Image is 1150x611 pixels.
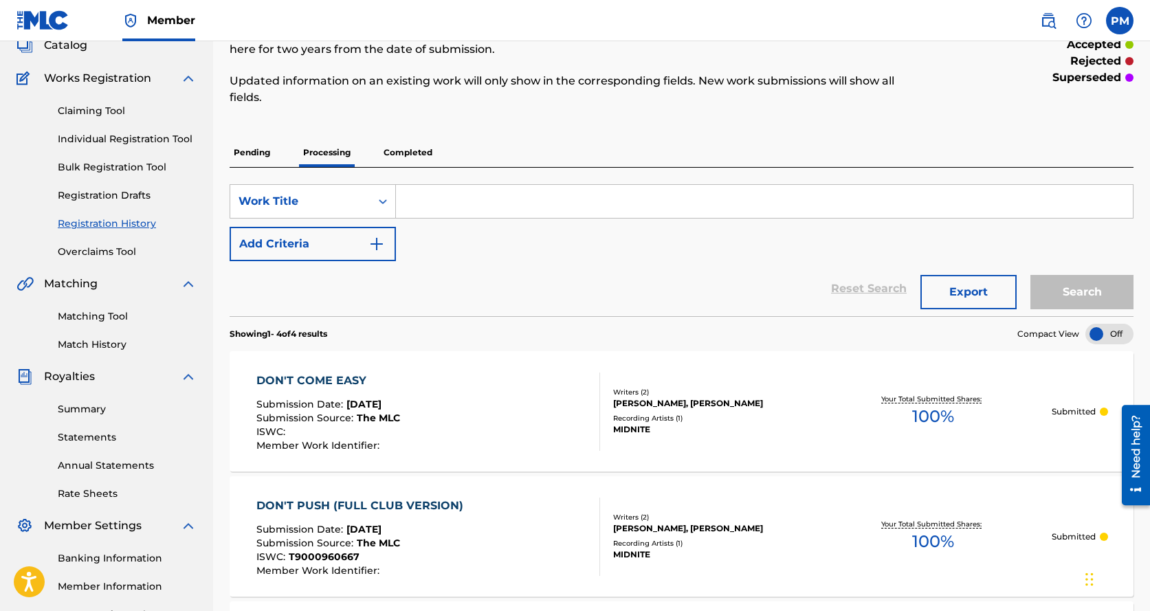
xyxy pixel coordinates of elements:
a: Match History [58,337,197,352]
span: Matching [44,276,98,292]
span: ISWC : [256,551,289,563]
div: Drag [1085,559,1094,600]
p: Submitted [1052,531,1096,543]
p: Completed [379,138,436,167]
a: Member Information [58,579,197,594]
p: Updated information on an existing work will only show in the corresponding fields. New work subm... [230,73,926,106]
p: Your Total Submitted Shares: [881,394,985,404]
div: DON'T PUSH (FULL CLUB VERSION) [256,498,470,514]
img: Works Registration [16,70,34,87]
a: Annual Statements [58,458,197,473]
div: MIDNITE [613,423,815,436]
a: Banking Information [58,551,197,566]
img: expand [180,70,197,87]
button: Add Criteria [230,227,396,261]
p: Registration History is a record of new work submissions or updates to existing works. Updates or... [230,25,926,58]
p: rejected [1070,53,1121,69]
img: search [1040,12,1057,29]
a: Registration Drafts [58,188,197,203]
img: Member Settings [16,518,33,534]
a: DON'T COME EASYSubmission Date:[DATE]Submission Source:The MLCISWC:Member Work Identifier:Writers... [230,351,1134,471]
span: Royalties [44,368,95,385]
a: Overclaims Tool [58,245,197,259]
a: DON'T PUSH (FULL CLUB VERSION)Submission Date:[DATE]Submission Source:The MLCISWC:T9000960667Memb... [230,476,1134,597]
div: Recording Artists ( 1 ) [613,538,815,548]
span: Member Work Identifier : [256,439,383,452]
div: Help [1070,7,1098,34]
img: 9d2ae6d4665cec9f34b9.svg [368,236,385,252]
p: accepted [1067,36,1121,53]
a: Claiming Tool [58,104,197,118]
span: Member Settings [44,518,142,534]
p: Pending [230,138,274,167]
img: Royalties [16,368,33,385]
span: 100 % [912,404,954,429]
a: Registration History [58,216,197,231]
span: Member [147,12,195,28]
iframe: Resource Center [1112,400,1150,511]
span: The MLC [357,537,400,549]
span: Submission Date : [256,398,346,410]
span: Catalog [44,37,87,54]
span: Compact View [1017,328,1079,340]
a: Matching Tool [58,309,197,324]
span: Works Registration [44,70,151,87]
span: [DATE] [346,523,382,535]
div: Writers ( 2 ) [613,387,815,397]
img: MLC Logo [16,10,69,30]
form: Search Form [230,184,1134,316]
p: Your Total Submitted Shares: [881,519,985,529]
span: Submission Source : [256,537,357,549]
div: [PERSON_NAME], [PERSON_NAME] [613,522,815,535]
span: Submission Date : [256,523,346,535]
p: Submitted [1052,406,1096,418]
span: [DATE] [346,398,382,410]
button: Export [920,275,1017,309]
div: Writers ( 2 ) [613,512,815,522]
img: Top Rightsholder [122,12,139,29]
a: Public Search [1035,7,1062,34]
div: Work Title [239,193,362,210]
a: Individual Registration Tool [58,132,197,146]
p: Processing [299,138,355,167]
span: The MLC [357,412,400,424]
img: Matching [16,276,34,292]
img: Catalog [16,37,33,54]
a: Statements [58,430,197,445]
iframe: Chat Widget [1081,545,1150,611]
p: superseded [1052,69,1121,86]
p: Showing 1 - 4 of 4 results [230,328,327,340]
span: Submission Source : [256,412,357,424]
img: expand [180,518,197,534]
img: expand [180,276,197,292]
a: Summary [58,402,197,416]
a: Bulk Registration Tool [58,160,197,175]
span: T9000960667 [289,551,360,563]
div: [PERSON_NAME], [PERSON_NAME] [613,397,815,410]
a: CatalogCatalog [16,37,87,54]
div: DON'T COME EASY [256,373,400,389]
span: 100 % [912,529,954,554]
a: Rate Sheets [58,487,197,501]
span: ISWC : [256,425,289,438]
img: help [1076,12,1092,29]
img: expand [180,368,197,385]
span: Member Work Identifier : [256,564,383,577]
div: User Menu [1106,7,1134,34]
div: Recording Artists ( 1 ) [613,413,815,423]
div: MIDNITE [613,548,815,561]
